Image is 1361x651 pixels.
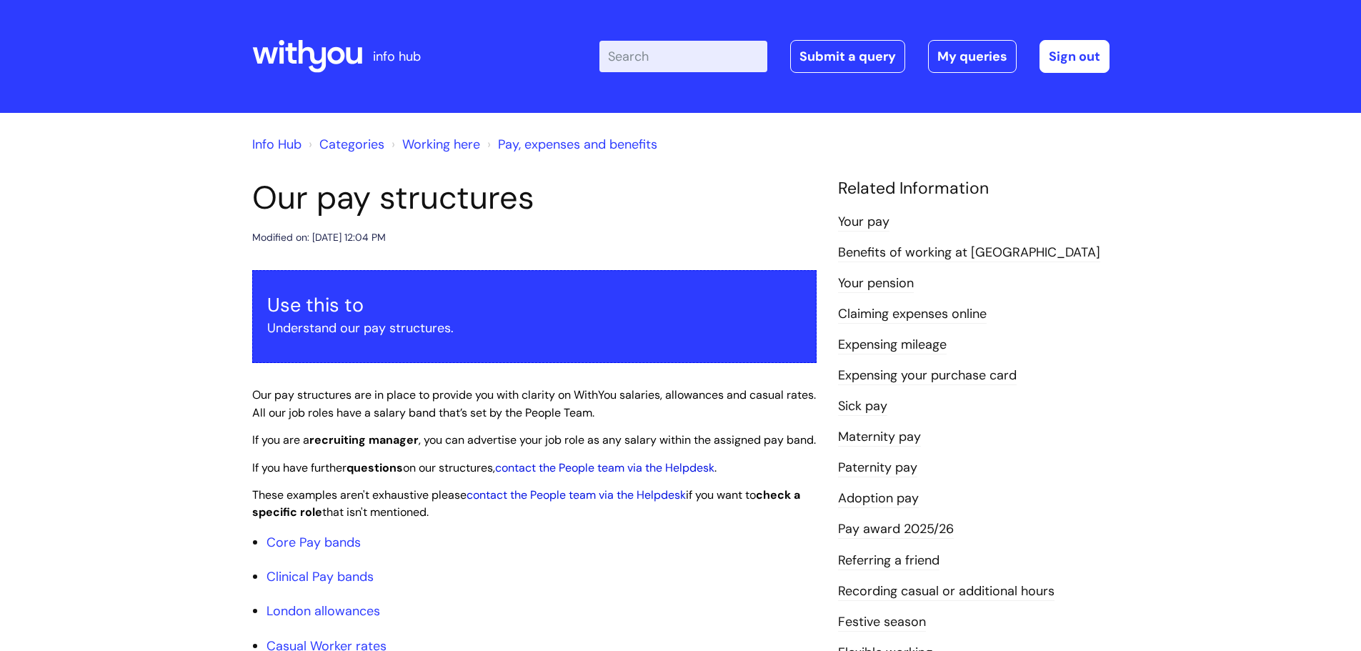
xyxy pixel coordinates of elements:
li: Working here [388,133,480,156]
a: Expensing your purchase card [838,367,1017,385]
li: Pay, expenses and benefits [484,133,657,156]
strong: recruiting manager [309,432,419,447]
span: These examples aren't exhaustive please if you want to that isn't mentioned. [252,487,800,520]
a: Your pension [838,274,914,293]
a: My queries [928,40,1017,73]
a: Categories [319,136,384,153]
span: If you are a , you can advertise your job role as any salary within the assigned pay band. [252,432,816,447]
div: | - [599,40,1110,73]
strong: questions [347,460,403,475]
a: Benefits of working at [GEOGRAPHIC_DATA] [838,244,1100,262]
h4: Related Information [838,179,1110,199]
p: Understand our pay structures. [267,317,802,339]
a: Core Pay bands [266,534,361,551]
a: Recording casual or additional hours [838,582,1055,601]
a: Your pay [838,213,889,232]
a: Festive season [838,613,926,632]
a: Maternity pay [838,428,921,447]
a: Referring a friend [838,552,939,570]
a: Clinical Pay bands [266,568,374,585]
a: Submit a query [790,40,905,73]
span: If you have further on our structures, . [252,460,717,475]
a: Working here [402,136,480,153]
a: Info Hub [252,136,301,153]
h1: Our pay structures [252,179,817,217]
div: Modified on: [DATE] 12:04 PM [252,229,386,247]
a: London allowances [266,602,380,620]
a: Claiming expenses online [838,305,987,324]
a: contact the People team via the Helpdesk [495,460,714,475]
a: Adoption pay [838,490,919,508]
a: Pay award 2025/26 [838,520,954,539]
a: Sign out [1040,40,1110,73]
a: Sick pay [838,397,887,416]
a: Pay, expenses and benefits [498,136,657,153]
a: Expensing mileage [838,336,947,354]
a: contact the People team via the Helpdesk [467,487,686,502]
input: Search [599,41,767,72]
h3: Use this to [267,294,802,317]
li: Solution home [305,133,384,156]
span: Our pay structures are in place to provide you with clarity on WithYou salaries, allowances and c... [252,387,816,420]
a: Paternity pay [838,459,917,477]
p: info hub [373,45,421,68]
